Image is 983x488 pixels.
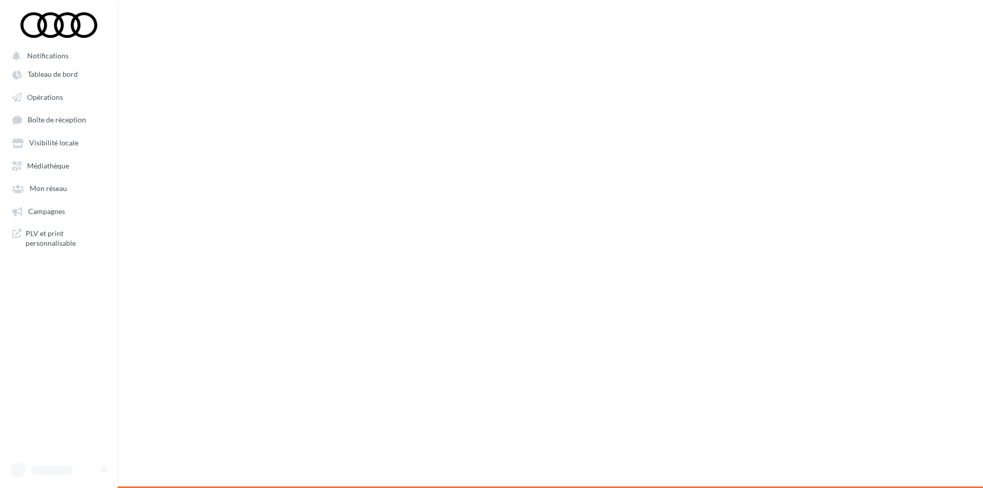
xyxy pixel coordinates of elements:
[6,224,112,252] a: PLV et print personnalisable
[6,156,112,175] a: Médiathèque
[27,161,69,170] span: Médiathèque
[28,70,78,79] span: Tableau de bord
[6,88,112,106] a: Opérations
[6,110,112,129] a: Boîte de réception
[27,93,63,101] span: Opérations
[6,202,112,220] a: Campagnes
[29,139,78,147] span: Visibilité locale
[26,228,105,248] span: PLV et print personnalisable
[28,116,86,124] span: Boîte de réception
[6,65,112,83] a: Tableau de bord
[6,133,112,152] a: Visibilité locale
[6,179,112,197] a: Mon réseau
[28,207,65,216] span: Campagnes
[27,51,69,60] span: Notifications
[30,184,67,193] span: Mon réseau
